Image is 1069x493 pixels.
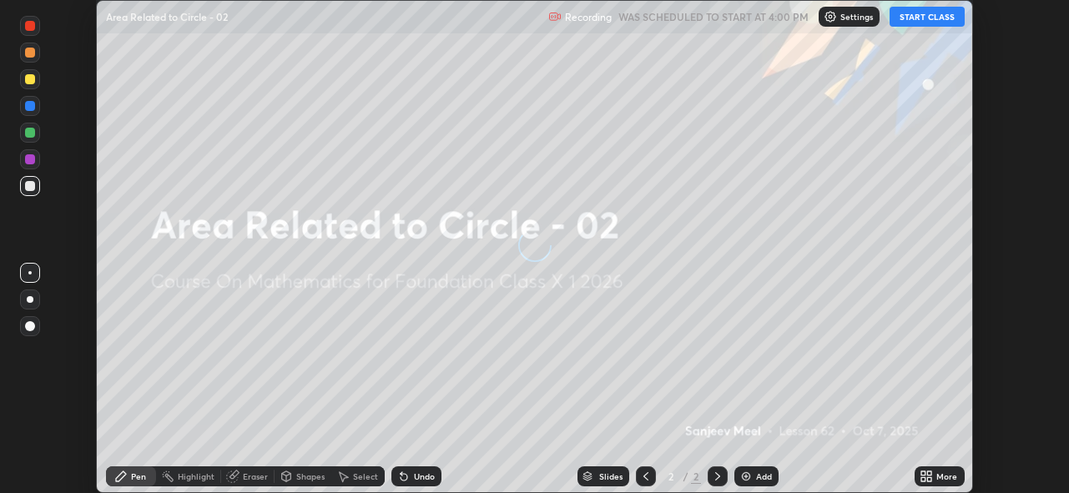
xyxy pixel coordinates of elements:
p: Area Related to Circle - 02 [106,10,228,23]
div: Highlight [178,472,214,480]
div: Pen [131,472,146,480]
div: Eraser [243,472,268,480]
button: START CLASS [890,7,965,27]
div: Shapes [296,472,325,480]
div: Slides [599,472,623,480]
p: Settings [840,13,873,21]
div: Add [756,472,772,480]
img: add-slide-button [739,470,753,483]
div: 2 [663,471,679,481]
div: Select [353,472,378,480]
h5: WAS SCHEDULED TO START AT 4:00 PM [618,9,809,24]
img: class-settings-icons [824,10,837,23]
div: / [683,471,688,481]
div: Undo [414,472,435,480]
div: More [936,472,957,480]
p: Recording [565,11,612,23]
div: 2 [691,469,701,484]
img: recording.375f2c34.svg [548,10,562,23]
